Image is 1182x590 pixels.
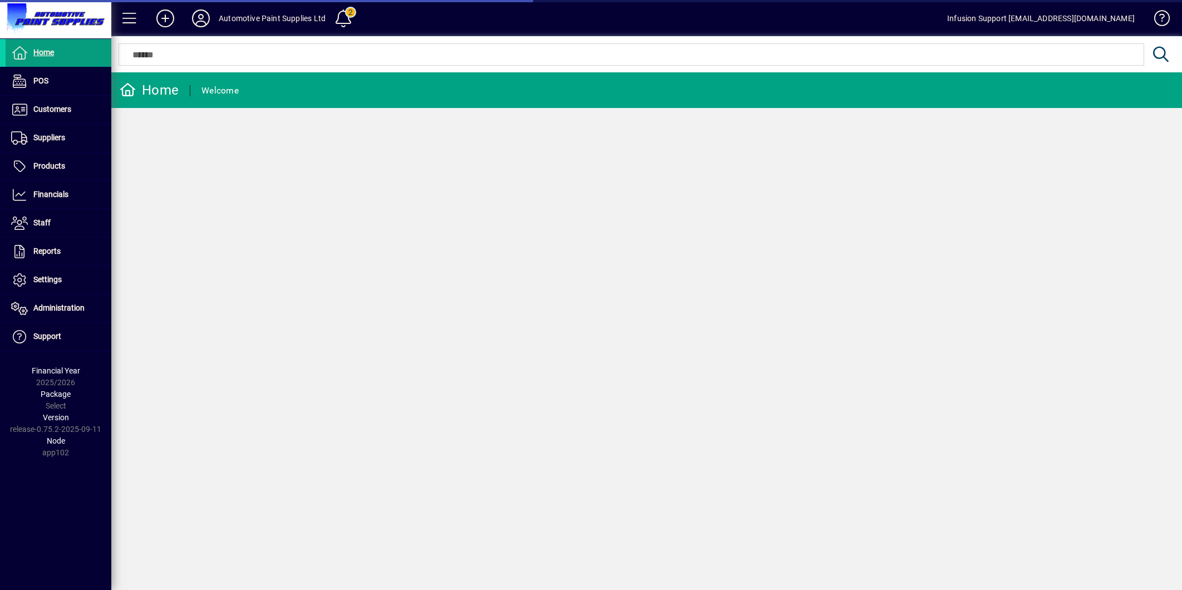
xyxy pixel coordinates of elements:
a: Knowledge Base [1146,2,1168,38]
div: Welcome [201,82,239,100]
span: Node [47,436,65,445]
span: Financial Year [32,366,80,375]
span: Support [33,332,61,341]
button: Profile [183,8,219,28]
span: Customers [33,105,71,114]
div: Infusion Support [EMAIL_ADDRESS][DOMAIN_NAME] [947,9,1135,27]
span: Suppliers [33,133,65,142]
a: Customers [6,96,111,124]
span: Products [33,161,65,170]
span: Home [33,48,54,57]
a: Administration [6,294,111,322]
a: Support [6,323,111,351]
a: Suppliers [6,124,111,152]
a: Settings [6,266,111,294]
div: Automotive Paint Supplies Ltd [219,9,326,27]
a: Financials [6,181,111,209]
span: Financials [33,190,68,199]
span: Settings [33,275,62,284]
div: Home [120,81,179,99]
a: Products [6,153,111,180]
span: Reports [33,247,61,255]
span: Version [43,413,69,422]
span: Administration [33,303,85,312]
span: Staff [33,218,51,227]
button: Add [147,8,183,28]
span: Package [41,390,71,399]
a: Staff [6,209,111,237]
a: Reports [6,238,111,265]
span: POS [33,76,48,85]
a: POS [6,67,111,95]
